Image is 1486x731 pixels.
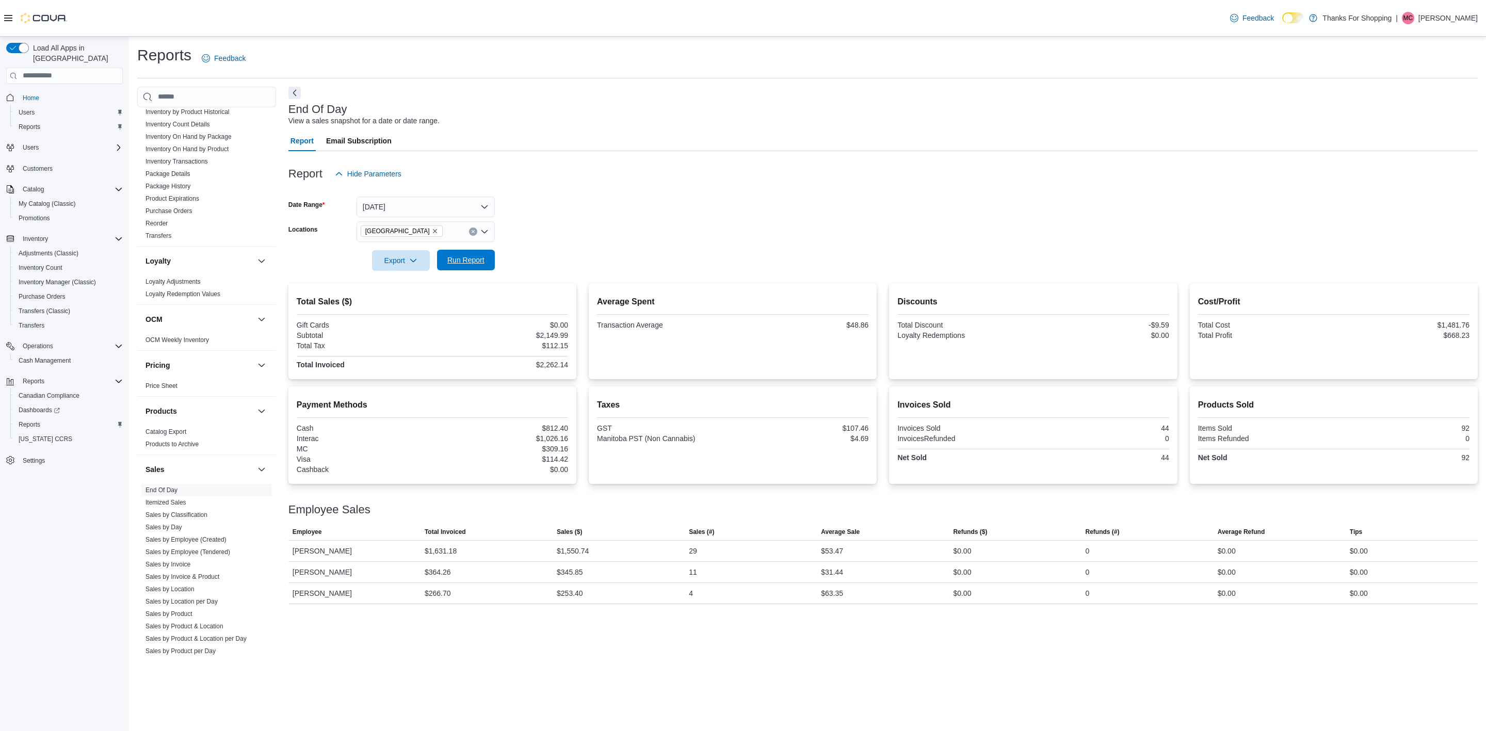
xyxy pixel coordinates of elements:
a: Cash Management [14,354,75,367]
a: Reports [14,121,44,133]
span: OCM Weekly Inventory [146,336,209,344]
a: Inventory by Product Historical [146,108,230,116]
strong: Total Invoiced [297,361,345,369]
a: Inventory Count Details [146,121,210,128]
span: Sales by Product & Location per Day [146,635,247,643]
strong: Net Sold [1198,453,1227,462]
a: [US_STATE] CCRS [14,433,76,445]
div: $0.00 [1350,587,1368,599]
button: Inventory Count [10,261,127,275]
a: Reports [14,418,44,431]
span: Sales (#) [689,528,714,536]
label: Locations [288,225,318,234]
div: Products [137,426,276,454]
div: MC [297,445,430,453]
a: Reorder [146,220,168,227]
span: Email Subscription [326,131,392,151]
button: [DATE] [357,197,495,217]
button: Reports [10,417,127,432]
span: Sales by Location [146,585,195,593]
span: Sales ($) [557,528,582,536]
div: $1,026.16 [434,434,568,443]
div: $107.46 [735,424,868,432]
div: $31.44 [821,566,843,578]
div: $266.70 [425,587,451,599]
div: Total Profit [1198,331,1332,339]
div: $0.00 [1218,545,1236,557]
div: Subtotal [297,331,430,339]
span: Users [14,106,123,119]
a: Products to Archive [146,441,199,448]
button: Pricing [146,360,253,370]
span: [US_STATE] CCRS [19,435,72,443]
span: Employee [293,528,322,536]
strong: Net Sold [897,453,927,462]
button: Run Report [437,250,495,270]
button: Settings [2,452,127,467]
span: Catalog [23,185,44,193]
a: Sales by Employee (Tendered) [146,548,230,556]
nav: Complex example [6,86,123,495]
span: Package Details [146,170,190,178]
span: End Of Day [146,486,177,494]
div: $253.40 [557,587,583,599]
button: Canadian Compliance [10,388,127,403]
div: $4.69 [735,434,868,443]
div: $0.00 [434,321,568,329]
span: Transfers [14,319,123,332]
h2: Total Sales ($) [297,296,568,308]
div: Cash [297,424,430,432]
button: Pricing [255,359,268,371]
a: Sales by Location per Day [146,598,218,605]
button: Inventory Manager (Classic) [10,275,127,289]
div: View a sales snapshot for a date or date range. [288,116,440,126]
a: Dashboards [14,404,64,416]
div: $0.00 [953,545,971,557]
a: Customers [19,163,57,175]
button: Clear input [469,228,477,236]
div: $0.00 [1218,566,1236,578]
a: Sales by Day [146,524,182,531]
span: Settings [19,453,123,466]
p: | [1396,12,1398,24]
span: Report [290,131,314,151]
div: Marc Chenier [1402,12,1414,24]
div: $668.23 [1336,331,1469,339]
button: Purchase Orders [10,289,127,304]
h2: Average Spent [597,296,868,308]
div: InvoicesRefunded [897,434,1031,443]
span: Loyalty Adjustments [146,278,201,286]
div: $0.00 [953,566,971,578]
h3: OCM [146,314,163,324]
div: $0.00 [1036,331,1169,339]
button: Home [2,90,127,105]
span: My Catalog (Classic) [19,200,76,208]
div: Total Tax [297,342,430,350]
span: Transfers [19,321,44,330]
p: Thanks For Shopping [1322,12,1392,24]
h2: Payment Methods [297,399,568,411]
div: Pricing [137,380,276,396]
h3: End Of Day [288,103,347,116]
div: $364.26 [425,566,451,578]
div: $0.00 [953,587,971,599]
span: Home [19,91,123,104]
a: Inventory Manager (Classic) [14,276,100,288]
p: [PERSON_NAME] [1418,12,1478,24]
div: Loyalty Redemptions [897,331,1031,339]
div: [PERSON_NAME] [288,562,421,582]
div: 4 [689,587,693,599]
div: 0 [1086,587,1090,599]
span: Transfers (Classic) [14,305,123,317]
h3: Loyalty [146,256,171,266]
span: Products to Archive [146,440,199,448]
button: Cash Management [10,353,127,368]
div: $2,149.99 [434,331,568,339]
div: Items Refunded [1198,434,1332,443]
span: Sales by Product & Location [146,622,223,630]
a: Feedback [198,48,250,69]
span: Refunds ($) [953,528,987,536]
span: Transfers [146,232,171,240]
